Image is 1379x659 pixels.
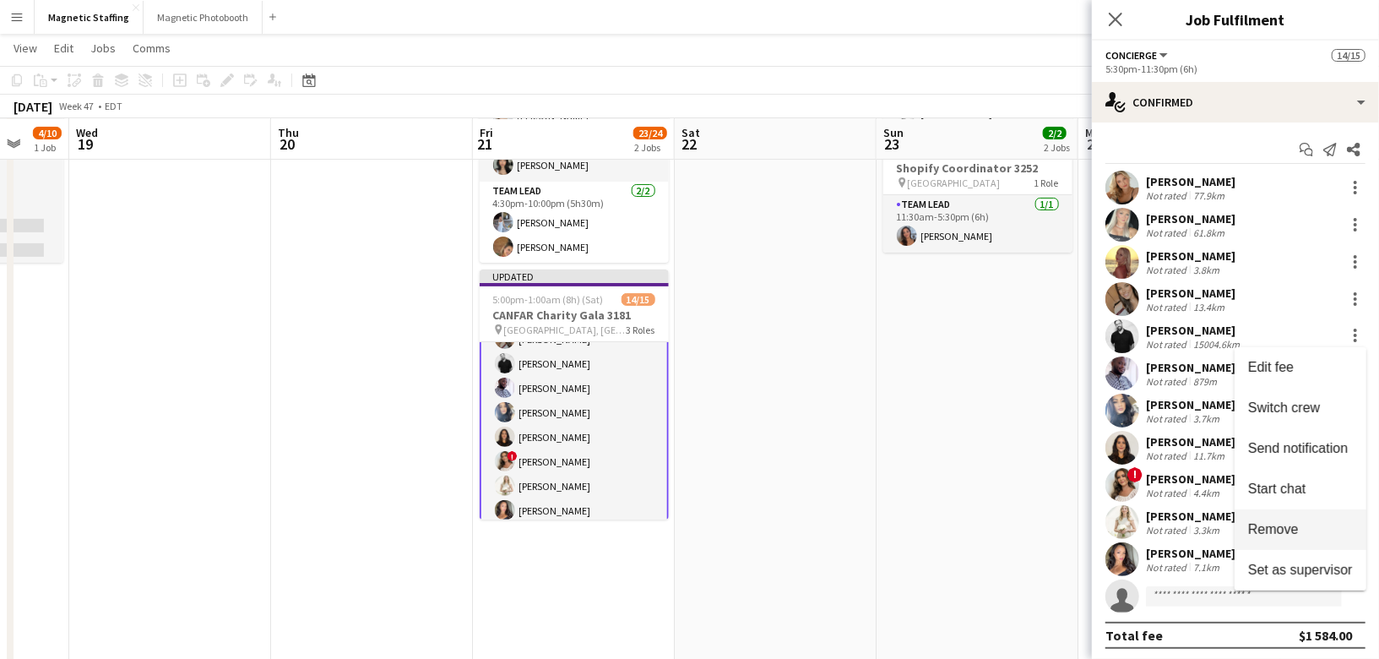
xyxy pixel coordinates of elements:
[1235,469,1366,509] button: Start chat
[1235,347,1366,388] button: Edit fee
[1248,359,1294,373] span: Edit fee
[1248,440,1348,455] span: Send notification
[1248,521,1299,536] span: Remove
[1248,562,1353,576] span: Set as supervisor
[1235,428,1366,469] button: Send notification
[1235,388,1366,428] button: Switch crew
[1235,509,1366,550] button: Remove
[1248,400,1320,414] span: Switch crew
[1248,481,1306,495] span: Start chat
[1235,550,1366,591] button: Set as supervisor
